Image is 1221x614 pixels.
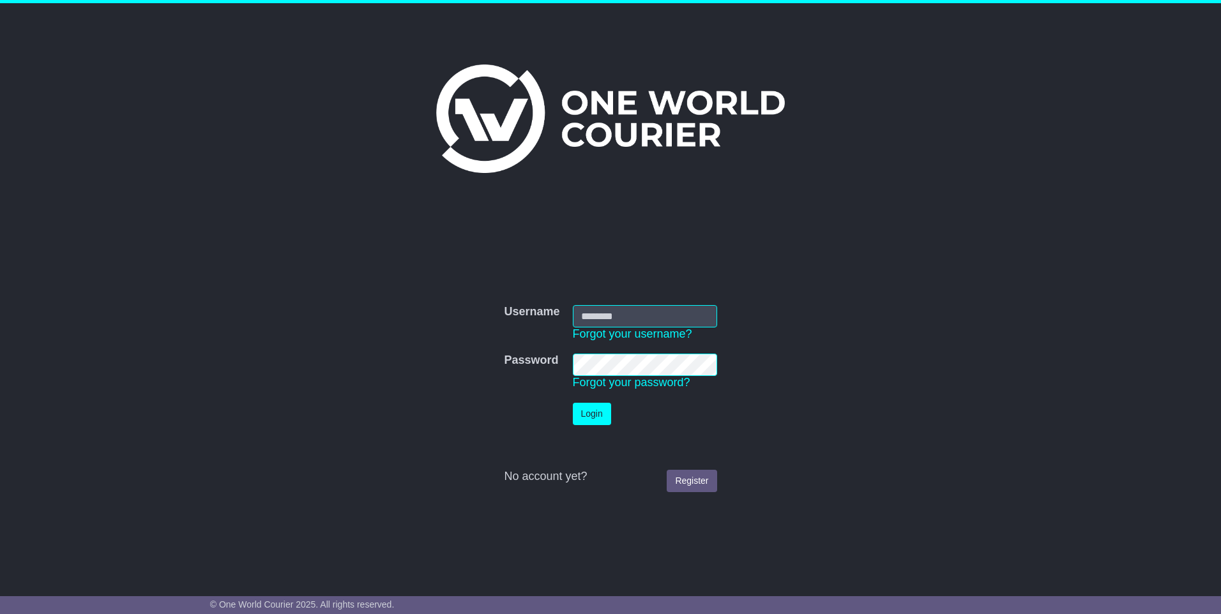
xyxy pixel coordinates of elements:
label: Username [504,305,559,319]
button: Login [573,403,611,425]
div: No account yet? [504,470,717,484]
a: Forgot your password? [573,376,690,389]
a: Forgot your username? [573,327,692,340]
a: Register [667,470,717,492]
span: © One World Courier 2025. All rights reserved. [210,599,395,610]
label: Password [504,354,558,368]
img: One World [436,64,785,173]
